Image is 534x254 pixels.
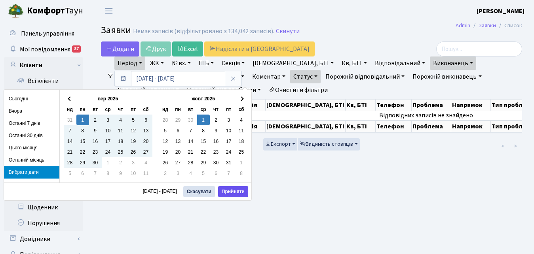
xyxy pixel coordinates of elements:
[409,70,485,83] a: Порожній виконавець
[89,147,102,157] td: 23
[64,157,76,168] td: 28
[376,120,412,132] th: Телефон
[4,215,83,231] a: Порушення
[436,41,522,56] input: Пошук...
[172,93,235,104] th: жовт 2025
[127,115,140,125] td: 5
[4,231,83,247] a: Довідники
[127,147,140,157] td: 26
[27,4,65,17] b: Комфорт
[102,115,114,125] td: 3
[249,56,337,70] a: [DEMOGRAPHIC_DATA], БТІ
[127,168,140,179] td: 10
[140,125,152,136] td: 13
[114,70,154,83] a: Напрямок
[102,136,114,147] td: 17
[235,157,248,168] td: 1
[4,142,59,154] li: Цього місяця
[76,125,89,136] td: 8
[64,115,76,125] td: 31
[4,199,83,215] a: Щоденник
[127,136,140,147] td: 19
[140,104,152,115] th: сб
[265,140,291,148] span: Експорт
[338,56,370,70] a: Кв, БТІ
[184,136,197,147] td: 14
[376,100,412,111] th: Телефон
[219,56,248,70] a: Секція
[235,168,248,179] td: 8
[184,157,197,168] td: 28
[4,57,83,73] a: Клієнти
[210,136,222,147] td: 16
[64,104,76,115] th: нд
[222,115,235,125] td: 3
[4,93,59,105] li: Сьогодні
[346,120,375,132] th: Кв, БТІ
[197,104,210,115] th: ср
[210,104,222,115] th: чт
[102,168,114,179] td: 8
[496,21,522,30] li: Список
[4,154,59,166] li: Останній місяць
[114,125,127,136] td: 11
[101,41,139,56] a: Додати
[102,125,114,136] td: 10
[8,3,24,19] img: logo.png
[172,115,184,125] td: 29
[114,147,127,157] td: 25
[76,147,89,157] td: 22
[477,6,524,16] a: [PERSON_NAME]
[64,125,76,136] td: 7
[4,73,83,89] a: Всі клієнти
[102,147,114,157] td: 24
[106,45,134,53] span: Додати
[127,157,140,168] td: 3
[89,157,102,168] td: 30
[210,168,222,179] td: 6
[172,147,184,157] td: 20
[290,70,321,83] a: Статус
[89,104,102,115] th: вт
[114,136,127,147] td: 18
[197,157,210,168] td: 29
[20,45,70,54] span: Мої повідомлення
[159,147,172,157] td: 19
[114,157,127,168] td: 2
[64,136,76,147] td: 14
[101,23,131,37] span: Заявки
[197,168,210,179] td: 5
[159,125,172,136] td: 5
[140,115,152,125] td: 6
[155,70,206,83] a: Тип проблеми
[64,168,76,179] td: 5
[114,56,145,70] a: Період
[4,166,59,179] li: Вибрати дати
[276,28,300,35] a: Скинути
[76,93,140,104] th: вер 2025
[147,56,167,70] a: ЖК
[222,104,235,115] th: пт
[249,70,289,83] a: Коментар
[412,120,451,132] th: Проблема
[235,136,248,147] td: 18
[235,125,248,136] td: 11
[159,168,172,179] td: 2
[477,7,524,15] b: [PERSON_NAME]
[89,136,102,147] td: 16
[266,100,346,111] th: [DEMOGRAPHIC_DATA], БТІ
[222,125,235,136] td: 10
[159,115,172,125] td: 28
[444,17,534,34] nav: breadcrumb
[172,157,184,168] td: 27
[140,136,152,147] td: 20
[159,104,172,115] th: нд
[64,147,76,157] td: 21
[263,138,298,151] button: Експорт
[172,41,203,56] a: Excel
[210,125,222,136] td: 9
[4,105,59,117] li: Вчора
[172,168,184,179] td: 3
[197,125,210,136] td: 8
[102,157,114,168] td: 1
